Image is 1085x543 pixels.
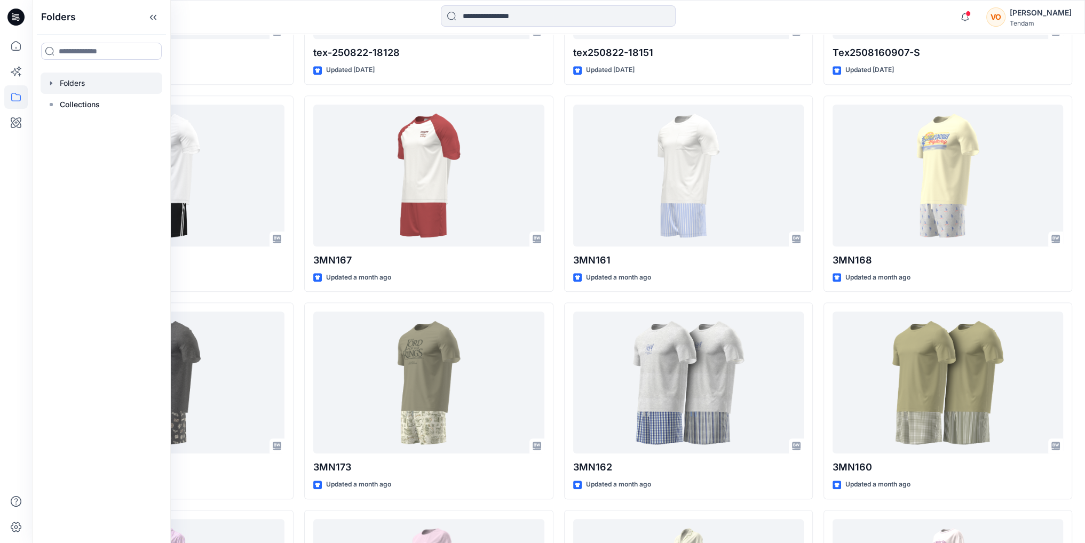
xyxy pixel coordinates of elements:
div: [PERSON_NAME] [1010,6,1072,19]
a: 3MN162 [573,312,804,453]
p: Updated a month ago [845,479,910,490]
p: 3MN168 [833,253,1063,268]
a: 3MN167 [313,105,544,246]
p: 3MN167 [313,253,544,268]
p: 3MN173 [313,460,544,475]
p: Collections [60,98,100,111]
p: 3MN160 [833,460,1063,475]
p: Updated a month ago [586,272,651,283]
p: Updated [DATE] [326,65,375,76]
a: 3MN173 [313,312,544,453]
p: Tex2508160907-S [833,45,1063,60]
p: tex-250822-18128 [313,45,544,60]
p: tex250822-18151 [573,45,804,60]
p: Updated a month ago [845,272,910,283]
p: Updated a month ago [326,272,391,283]
p: Updated a month ago [326,479,391,490]
a: 3MN168 [833,105,1063,246]
p: Updated [DATE] [845,65,894,76]
a: 3MN161 [573,105,804,246]
p: 3MN161 [573,253,804,268]
a: 3MN160 [833,312,1063,453]
div: VO [986,7,1005,27]
div: Tendam [1010,19,1072,27]
p: Updated [DATE] [586,65,635,76]
p: Updated a month ago [586,479,651,490]
p: 3MN162 [573,460,804,475]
